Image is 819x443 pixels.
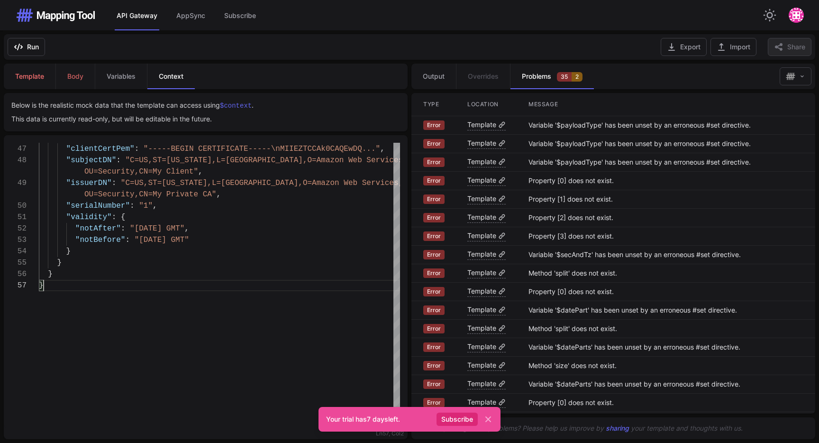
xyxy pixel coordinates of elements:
span: Template [467,360,496,370]
span: Error [423,250,445,259]
span: "-----BEGIN CERTIFICATE-----\nMIIEZTCCAk0CAQEwDQ.. [144,145,371,153]
span: ." [371,145,380,153]
span: Context [159,72,183,81]
div: 51 [4,212,27,223]
span: Body [67,72,83,81]
p: Property [0] does not exist. [528,287,614,296]
a: Subscribe [438,415,476,424]
p: Variable '$payloadType' has been unset by an erroneous #set directive. [528,139,751,148]
span: } [39,281,44,290]
div: 55 [4,257,27,268]
p: Variable '$secAndTz' has been unset by an erroneous #set directive. [528,250,741,259]
span: "subjectDN" [66,156,117,165]
p: Property [1] does not exist. [528,194,613,204]
span: Error [423,176,445,185]
img: Gravatar for matt@distrokid.com [789,8,804,23]
span: Template [467,231,496,240]
nav: Tabs [4,64,408,89]
span: "1" [139,202,153,210]
span: Overrides [468,72,499,81]
p: Property [0] does not exist. [528,398,614,407]
div: Not expecting these problems? Please help us improve by your template and thoughts with us. [411,418,815,440]
span: OU=Security,CN=My Private CA" [84,190,216,199]
span: Template [467,194,496,203]
button: Export [661,38,707,56]
span: "validity" [66,213,112,221]
p: This data is currently read-only, but will be editable in the future. [11,114,400,124]
span: Template [467,323,496,333]
span: : [121,224,126,233]
span: Template [467,138,496,148]
span: 35 [557,72,572,82]
button: Import [710,38,756,56]
span: Error [423,139,445,148]
code: $context [220,102,252,110]
div: 53 [4,234,27,246]
div: 50 [4,200,27,212]
span: Output [423,72,445,81]
button: Share [768,38,811,56]
span: , [184,224,189,233]
span: Template [467,379,496,388]
div: 54 [4,246,27,257]
span: Template [467,286,496,296]
p: Variable '$dateParts' has been unset by an erroneous #set directive. [528,379,740,389]
span: , [198,167,203,176]
div: 52 [4,223,27,234]
span: { [121,213,126,221]
span: } [66,247,71,256]
span: Error [423,342,445,352]
span: Template [467,157,496,166]
span: , [380,145,385,153]
div: 47 [4,143,27,155]
span: "notAfter" [75,224,121,233]
span: Error [423,157,445,167]
span: , [216,190,221,199]
p: Variable '$payloadType' has been unset by an erroneous #set directive. [528,120,751,130]
th: Message [517,93,815,116]
span: Error [423,305,445,315]
span: 2 [572,72,582,82]
button: Run [8,38,45,56]
span: "[DATE] GMT" [135,236,189,244]
span: : [116,156,121,165]
span: Template [467,249,496,259]
span: Error [423,379,445,389]
span: Template [467,175,496,185]
span: "clientCertPem" [66,145,135,153]
span: : [112,179,117,187]
div: 57 [4,280,27,291]
span: "C=US,ST=[US_STATE],L=[GEOGRAPHIC_DATA],O=Amazon Web Service [125,156,398,165]
span: Template [467,397,496,407]
div: 49 [4,177,27,189]
th: Type [418,93,456,116]
span: "[DATE] GMT" [130,224,184,233]
span: "C=US,ST=[US_STATE],L=[GEOGRAPHIC_DATA],O=Amazon Web Service [121,179,394,187]
span: : [125,236,130,244]
span: } [48,270,53,278]
span: "issuerDN" [66,179,112,187]
div: Ln 57 , Col 2 [4,430,404,437]
a: sharing [606,424,629,432]
span: "notBefore" [75,236,126,244]
span: Error [423,194,445,204]
span: } [57,258,62,267]
p: Below is the realistic mock data that the template can access using . [11,101,400,111]
span: Error [423,268,445,278]
span: Problems [522,72,551,81]
div: 48 [4,155,27,166]
p: Method 'size' does not exist. [528,361,617,370]
p: Property [0] does not exist. [528,176,614,185]
img: Mapping Tool [15,8,96,23]
p: Property [2] does not exist. [528,213,613,222]
button: Mapping Tool [780,67,811,85]
p: Your trial has 7 days left. [326,415,433,424]
span: Template [15,72,44,81]
span: Template [467,120,496,129]
span: , [153,202,157,210]
span: Template [467,268,496,277]
span: Template [467,212,496,222]
span: : [112,213,117,221]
